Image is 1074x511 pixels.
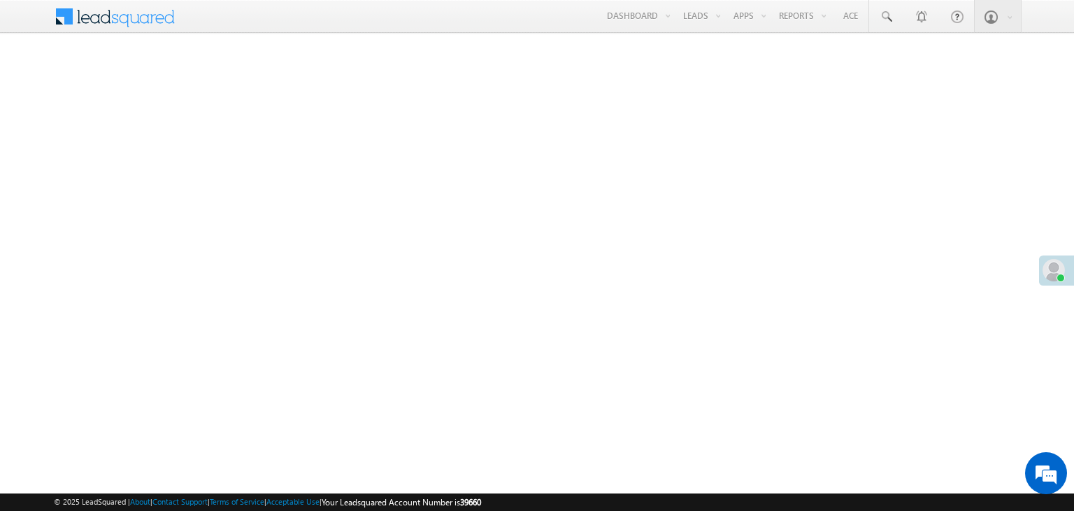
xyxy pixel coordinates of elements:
[210,497,264,506] a: Terms of Service
[322,497,481,507] span: Your Leadsquared Account Number is
[54,496,481,509] span: © 2025 LeadSquared | | | | |
[266,497,320,506] a: Acceptable Use
[460,497,481,507] span: 39660
[130,497,150,506] a: About
[152,497,208,506] a: Contact Support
